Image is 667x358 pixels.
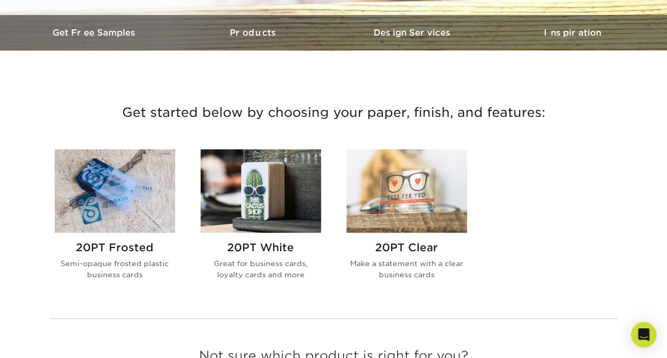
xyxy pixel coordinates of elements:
[493,28,652,38] h3: Inspiration
[334,28,493,38] h3: Design Services
[334,15,493,50] a: Design Services
[347,149,467,297] a: 20PT Clear Plastic Cards 20PT Clear Make a statement with a clear business cards
[347,149,467,233] img: 20PT Clear Plastic Cards
[631,322,656,347] div: Open Intercom Messenger
[347,241,467,254] h2: 20PT Clear
[55,258,175,280] p: Semi-opaque frosted plastic business cards
[201,258,321,280] p: Great for business cards, loyalty cards and more
[347,258,467,280] p: Make a statement with a clear business cards
[493,15,652,50] a: Inspiration
[15,28,175,38] h3: Get Free Samples
[201,149,321,297] a: 20PT White Plastic Cards 20PT White Great for business cards, loyalty cards and more
[3,326,90,354] iframe: Google Customer Reviews
[15,15,175,50] a: Get Free Samples
[23,89,644,137] h3: Get started below by choosing your paper, finish, and features:
[175,15,334,50] a: Products
[201,241,321,254] h2: 20PT White
[55,149,175,233] img: 20PT Frosted Plastic Cards
[55,241,175,254] h2: 20PT Frosted
[201,149,321,233] img: 20PT White Plastic Cards
[175,28,334,38] h3: Products
[55,149,175,297] a: 20PT Frosted Plastic Cards 20PT Frosted Semi-opaque frosted plastic business cards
